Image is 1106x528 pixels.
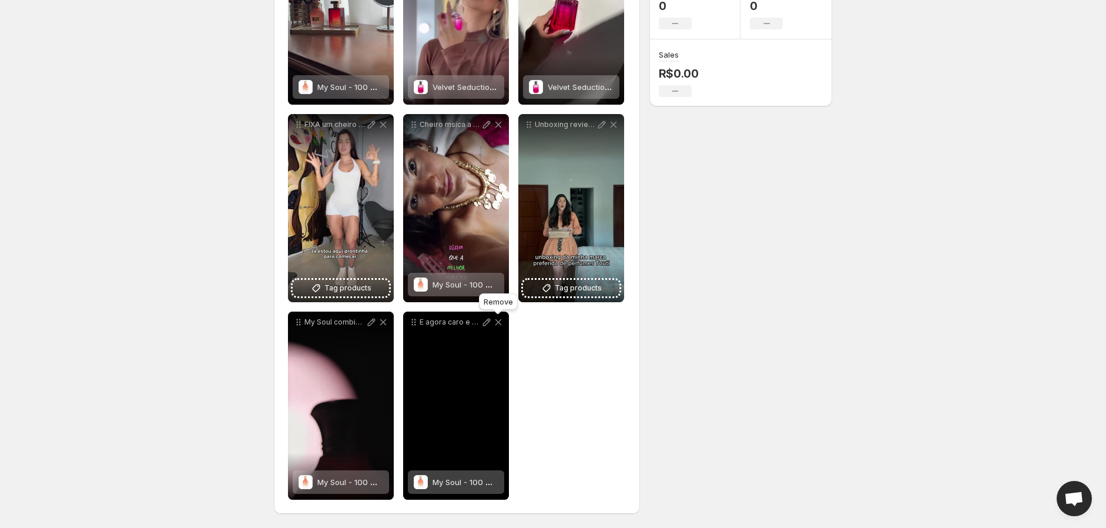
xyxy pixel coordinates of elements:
[317,82,420,92] span: My Soul - 100 ml - Feminino
[1057,481,1092,516] a: Open chat
[529,80,543,94] img: Velvet Seduction - 100 ml - Feminino
[317,477,420,487] span: My Soul - 100 ml - Feminino
[555,282,602,294] span: Tag products
[403,312,509,500] div: E agora caro e gentil leitor o diamante da temporada tem nome e essncia Ela delicada mas marcante...
[548,82,683,92] span: Velvet Seduction - 100 ml - Feminino
[414,80,428,94] img: Velvet Seduction - 100 ml - Feminino
[293,280,389,296] button: Tag products
[518,114,624,302] div: Unboxing review da caixa mais cheirosa que j recebi A touticosmetics me enviou uma seleo incrvel ...
[299,80,313,94] img: My Soul - 100 ml - Feminino
[420,318,481,327] p: E agora caro e gentil leitor o diamante da temporada tem nome e essncia Ela delicada mas marcante...
[304,318,366,327] p: My Soul combina flores exticas e notas frescas para criar uma fragrncia que traduz leveza com ati...
[535,120,596,129] p: Unboxing review da caixa mais cheirosa que j recebi A touticosmetics me enviou uma seleo incrvel ...
[420,120,481,129] p: Cheiro msica a combinao perfeita para se tornar inesquecvel Para que voc nunca passe despercebida...
[288,312,394,500] div: My Soul combina flores exticas e notas frescas para criar uma fragrncia que traduz leveza com ati...
[414,278,428,292] img: My Soul - 100 ml - Feminino
[299,475,313,489] img: My Soul - 100 ml - Feminino
[433,82,568,92] span: Velvet Seduction - 100 ml - Feminino
[433,477,535,487] span: My Soul - 100 ml - Feminino
[324,282,371,294] span: Tag products
[288,114,394,302] div: FIXA um cheiro perfeito o dia INTEIRO SOU APX cupom marina10 LINK NA BIO touticosmeticsTag products
[414,475,428,489] img: My Soul - 100 ml - Feminino
[659,66,699,81] p: R$0.00
[403,114,509,302] div: Cheiro msica a combinao perfeita para se tornar inesquecvel Para que voc nunca passe despercebida...
[433,280,535,289] span: My Soul - 100 ml - Feminino
[523,280,619,296] button: Tag products
[304,120,366,129] p: FIXA um cheiro perfeito o dia INTEIRO SOU APX cupom marina10 LINK NA BIO touticosmetics
[659,49,679,61] h3: Sales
